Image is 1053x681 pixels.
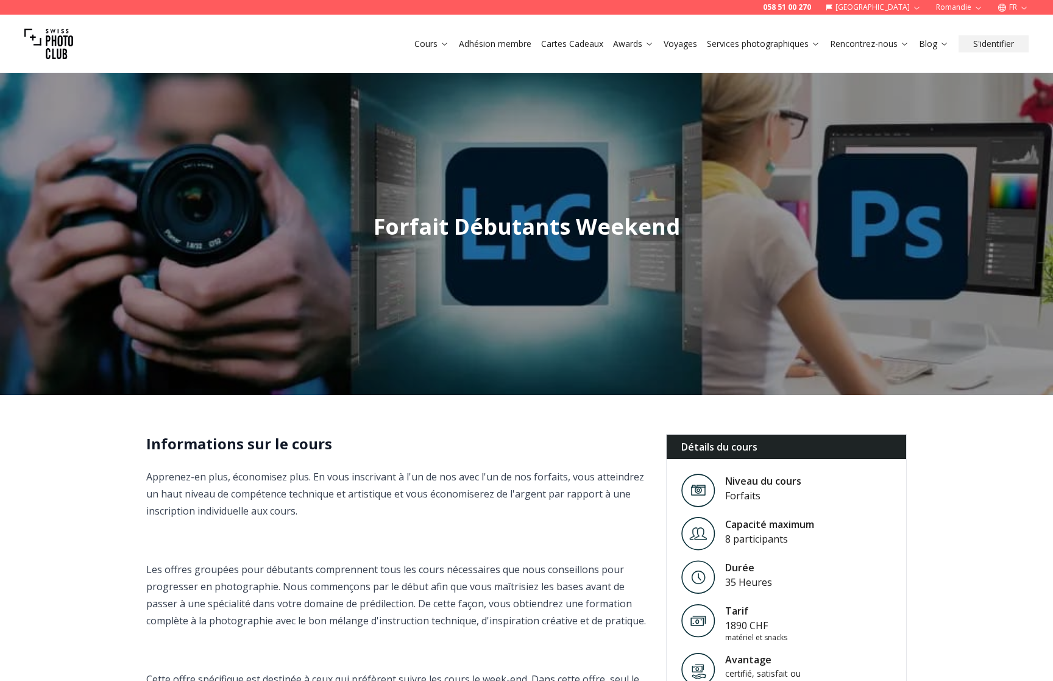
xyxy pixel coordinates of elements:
div: Capacité maximum [725,517,814,532]
div: Détails du cours [667,435,906,459]
img: Swiss photo club [24,20,73,68]
div: Tarif [725,604,787,618]
p: Les offres groupées pour débutants comprennent tous les cours nécessaires que nous conseillons po... [146,561,647,629]
a: Rencontrez-nous [830,38,909,50]
button: Services photographiques [702,35,825,52]
img: Level [681,474,715,507]
a: Cartes Cadeaux [541,38,603,50]
div: Avantage [725,652,829,667]
h2: Informations sur le cours [146,434,647,454]
p: Apprenez-en plus, économisez plus. En vous inscrivant à l'un de nos avec l'un de nos forfaits, vo... [146,468,647,519]
div: Forfaits [725,488,801,503]
a: Blog [919,38,949,50]
button: S'identifier [959,35,1029,52]
img: Level [681,517,715,551]
a: Awards [613,38,654,50]
span: Forfait Débutants Weekend [374,212,680,241]
img: Tarif [681,604,715,638]
a: Voyages [664,38,697,50]
a: Services photographiques [707,38,820,50]
div: 8 participants [725,532,814,546]
a: 058 51 00 270 [763,2,811,12]
div: 1890 CHF [725,618,787,633]
button: Cartes Cadeaux [536,35,608,52]
img: Level [681,560,715,594]
div: Durée [725,560,772,575]
a: Cours [414,38,449,50]
div: 35 Heures [725,575,772,590]
button: Cours [409,35,454,52]
button: Awards [608,35,659,52]
a: Adhésion membre [459,38,531,50]
button: Blog [914,35,954,52]
button: Voyages [659,35,702,52]
button: Rencontrez-nous [825,35,914,52]
div: matériel et snacks [725,633,787,643]
button: Adhésion membre [454,35,536,52]
div: Niveau du cours [725,474,801,488]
